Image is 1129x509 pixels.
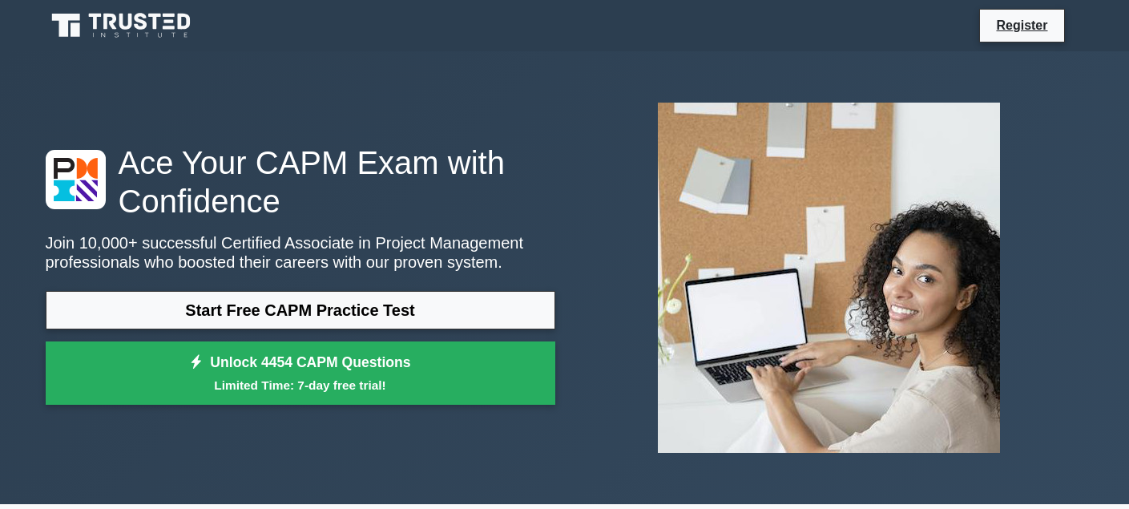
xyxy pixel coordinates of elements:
h1: Ace Your CAPM Exam with Confidence [46,143,555,220]
a: Start Free CAPM Practice Test [46,291,555,329]
a: Register [986,15,1057,35]
small: Limited Time: 7-day free trial! [66,376,535,394]
a: Unlock 4454 CAPM QuestionsLimited Time: 7-day free trial! [46,341,555,406]
p: Join 10,000+ successful Certified Associate in Project Management professionals who boosted their... [46,233,555,272]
